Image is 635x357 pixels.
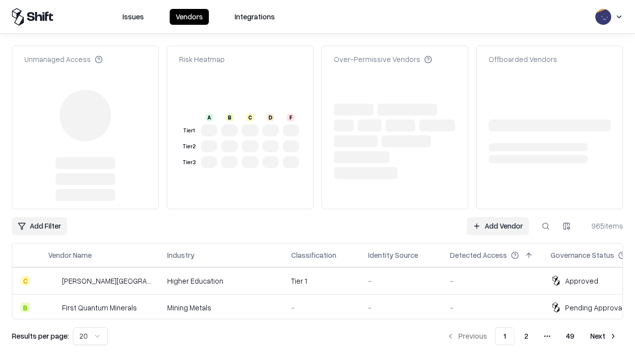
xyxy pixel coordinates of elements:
[117,9,150,25] button: Issues
[558,327,582,345] button: 49
[246,114,254,121] div: C
[565,302,624,313] div: Pending Approval
[24,54,103,64] div: Unmanaged Access
[516,327,536,345] button: 2
[441,327,623,345] nav: pagination
[495,327,514,345] button: 1
[287,114,295,121] div: F
[62,302,137,313] div: First Quantum Minerals
[467,217,529,235] a: Add Vendor
[368,302,434,313] div: -
[489,54,557,64] div: Offboarded Vendors
[229,9,281,25] button: Integrations
[12,217,67,235] button: Add Filter
[20,276,30,286] div: C
[565,276,598,286] div: Approved
[584,327,623,345] button: Next
[62,276,151,286] div: [PERSON_NAME][GEOGRAPHIC_DATA]
[291,250,336,260] div: Classification
[226,114,234,121] div: B
[48,250,92,260] div: Vendor Name
[368,276,434,286] div: -
[181,142,197,151] div: Tier 2
[48,276,58,286] img: Reichman University
[450,302,535,313] div: -
[291,302,352,313] div: -
[20,302,30,312] div: B
[450,250,507,260] div: Detected Access
[181,126,197,135] div: Tier 1
[368,250,418,260] div: Identity Source
[205,114,213,121] div: A
[551,250,614,260] div: Governance Status
[167,276,275,286] div: Higher Education
[583,221,623,231] div: 965 items
[181,158,197,167] div: Tier 3
[167,250,194,260] div: Industry
[334,54,432,64] div: Over-Permissive Vendors
[170,9,209,25] button: Vendors
[266,114,274,121] div: D
[291,276,352,286] div: Tier 1
[179,54,225,64] div: Risk Heatmap
[48,302,58,312] img: First Quantum Minerals
[12,331,69,341] p: Results per page:
[450,276,535,286] div: -
[167,302,275,313] div: Mining Metals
